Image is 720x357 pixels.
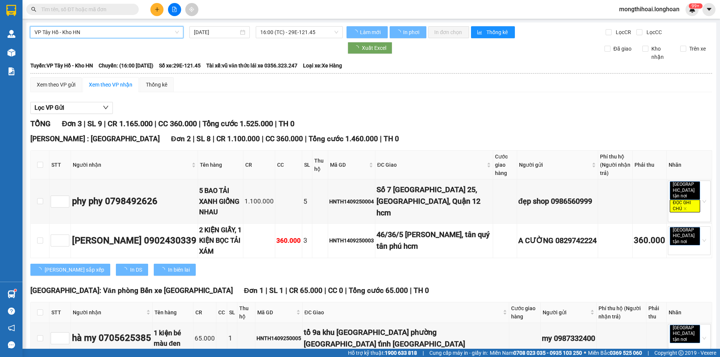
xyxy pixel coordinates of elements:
[414,286,429,295] span: TH 0
[104,119,106,128] span: |
[477,30,483,36] span: bar-chart
[89,81,132,89] div: Xem theo VP nhận
[255,323,303,354] td: HNTH1409250005
[518,235,597,246] div: A CƯỜNG 0829742224
[122,267,130,272] span: loading
[7,290,15,298] img: warehouse-icon
[196,134,211,143] span: SL 8
[613,28,632,36] span: Lọc CR
[154,119,156,128] span: |
[309,134,378,143] span: Tổng cước 1.460.000
[30,264,110,276] button: [PERSON_NAME] sắp xếp
[8,324,15,332] span: notification
[670,200,700,212] span: ĐỌC GHI CHÚ
[193,134,195,143] span: |
[348,42,392,54] button: Xuất Excel
[30,63,93,69] b: Tuyến: VP Tây Hồ - Kho HN
[30,102,113,114] button: Lọc VP Gửi
[260,27,338,38] span: 16:00 (TC) - 29E-121.45
[643,28,663,36] span: Lọc CC
[519,161,590,169] span: Người gửi
[486,28,509,36] span: Thống kê
[193,302,216,323] th: CR
[597,302,646,323] th: Phí thu hộ (Người nhận trả)
[493,151,517,179] th: Cước giao hàng
[73,161,190,169] span: Người nhận
[172,7,177,12] span: file-add
[34,27,179,38] span: VP Tây Hồ - Kho HN
[634,234,665,247] div: 360.000
[403,28,420,36] span: In phơi
[312,151,328,179] th: Thu hộ
[385,350,417,356] strong: 1900 633 818
[376,229,492,252] div: 46/36/5 [PERSON_NAME], tân quý tân phú hcm
[199,225,242,257] div: 2 KIỆN GIẤY, 1 KIỆN BỌC TẢI XÁM
[269,286,283,295] span: SL 1
[154,7,160,12] span: plus
[265,134,303,143] span: CC 360.000
[49,151,71,179] th: STT
[244,196,274,206] div: 1.100.000
[706,6,712,13] span: caret-down
[3,45,115,55] span: Mã đơn: HNTH1409250001
[30,134,160,143] span: [PERSON_NAME] : [GEOGRAPHIC_DATA]
[304,327,508,350] div: tổ 9a khu [GEOGRAPHIC_DATA] phường [GEOGRAPHIC_DATA] tỉnh [GEOGRAPHIC_DATA]
[150,3,163,16] button: plus
[198,151,243,179] th: Tên hàng
[146,81,167,89] div: Thống kê
[103,105,109,111] span: down
[542,333,595,344] div: my 0987332400
[377,161,485,169] span: ĐC Giao
[376,184,492,219] div: Số 7 [GEOGRAPHIC_DATA] 25, [GEOGRAPHIC_DATA], Quận 12 hcm
[7,30,15,38] img: warehouse-icon
[244,286,264,295] span: Đơn 1
[305,134,307,143] span: |
[303,61,342,70] span: Loại xe: Xe Hàng
[345,286,347,295] span: |
[670,181,700,200] span: [GEOGRAPHIC_DATA] tận nơi
[702,3,715,16] button: caret-down
[30,119,51,128] span: TỔNG
[65,25,138,39] span: CÔNG TY TNHH CHUYỂN PHÁT NHANH BẢO AN
[168,3,181,16] button: file-add
[36,267,45,272] span: loading
[265,286,267,295] span: |
[279,119,294,128] span: TH 0
[329,197,374,206] div: HNTH1409250004
[7,49,15,57] img: warehouse-icon
[41,5,130,13] input: Tìm tên, số ĐT hoặc mã đơn
[688,3,702,9] sup: 426
[360,28,382,36] span: Làm mới
[72,234,196,248] div: [PERSON_NAME] 0902430339
[116,264,148,276] button: In DS
[349,286,408,295] span: Tổng cước 65.000
[168,266,190,274] span: In biên lai
[390,26,426,38] button: In phơi
[275,119,277,128] span: |
[228,333,236,344] div: 1
[669,308,710,317] div: Nhãn
[354,45,362,51] span: loading
[683,207,687,211] span: close
[646,302,667,323] th: Phải thu
[328,224,375,258] td: HNTH1409250003
[633,151,667,179] th: Phải thu
[7,67,15,75] img: solution-icon
[276,236,301,246] div: 360.000
[686,45,709,53] span: Trên xe
[648,45,675,61] span: Kho nhận
[159,61,201,70] span: Số xe: 29E-121.45
[8,308,15,315] span: question-circle
[396,30,402,35] span: loading
[6,5,16,16] img: logo-vxr
[195,333,215,344] div: 65.000
[328,179,375,224] td: HNTH1409250004
[262,134,264,143] span: |
[257,308,295,317] span: Mã GD
[490,349,582,357] span: Miền Nam
[688,194,692,198] span: close
[45,266,104,274] span: [PERSON_NAME] sắp xếp
[324,286,326,295] span: |
[362,44,386,52] span: Xuất Excel
[688,240,692,243] span: close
